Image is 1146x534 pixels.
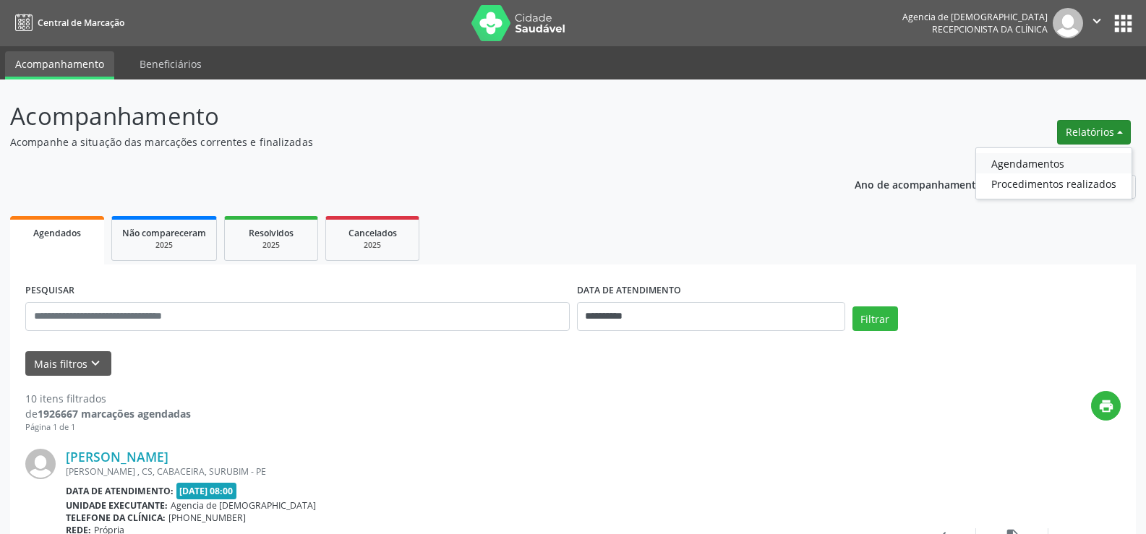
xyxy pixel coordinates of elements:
img: img [25,449,56,479]
span: Cancelados [348,227,397,239]
img: img [1053,8,1083,38]
b: Data de atendimento: [66,485,174,497]
span: Agendados [33,227,81,239]
button: print [1091,391,1121,421]
button: Mais filtroskeyboard_arrow_down [25,351,111,376]
i: print [1098,398,1114,414]
span: [DATE] 08:00 [176,483,237,499]
ul: Relatórios [975,147,1132,199]
button: Filtrar [852,306,898,331]
a: Central de Marcação [10,11,124,35]
div: 2025 [122,240,206,251]
span: Não compareceram [122,227,206,239]
span: Resolvidos [249,227,294,239]
b: Unidade executante: [66,499,168,512]
label: DATA DE ATENDIMENTO [577,280,681,302]
p: Acompanhe a situação das marcações correntes e finalizadas [10,134,798,150]
button:  [1083,8,1111,38]
div: 2025 [336,240,409,251]
a: [PERSON_NAME] [66,449,168,465]
div: Agencia de [DEMOGRAPHIC_DATA] [902,11,1048,23]
div: de [25,406,191,421]
button: Relatórios [1057,120,1131,145]
a: Beneficiários [129,51,212,77]
i:  [1089,13,1105,29]
span: Agencia de [DEMOGRAPHIC_DATA] [171,499,316,512]
b: Telefone da clínica: [66,512,166,524]
span: [PHONE_NUMBER] [168,512,246,524]
a: Acompanhamento [5,51,114,79]
p: Acompanhamento [10,98,798,134]
a: Agendamentos [976,153,1132,173]
button: apps [1111,11,1136,36]
a: Procedimentos realizados [976,173,1132,194]
div: 2025 [235,240,307,251]
strong: 1926667 marcações agendadas [38,407,191,421]
i: keyboard_arrow_down [87,356,103,371]
span: Recepcionista da clínica [932,23,1048,35]
div: [PERSON_NAME] , CS, CABACEIRA, SURUBIM - PE [66,465,904,478]
span: Central de Marcação [38,17,124,29]
p: Ano de acompanhamento [855,175,983,193]
div: Página 1 de 1 [25,421,191,434]
div: 10 itens filtrados [25,391,191,406]
label: PESQUISAR [25,280,74,302]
